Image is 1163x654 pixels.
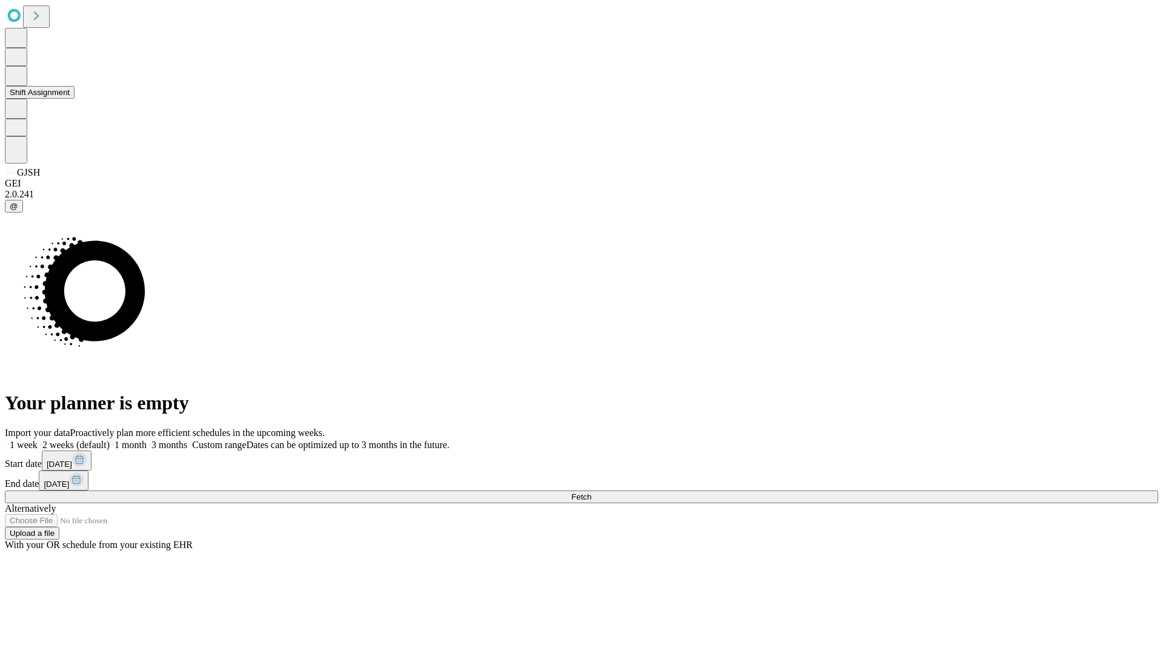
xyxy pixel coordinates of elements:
[17,167,40,177] span: GJSH
[151,440,187,450] span: 3 months
[39,471,88,490] button: [DATE]
[5,428,70,438] span: Import your data
[44,480,69,489] span: [DATE]
[192,440,246,450] span: Custom range
[247,440,449,450] span: Dates can be optimized up to 3 months in the future.
[5,540,193,550] span: With your OR schedule from your existing EHR
[5,503,56,514] span: Alternatively
[10,440,38,450] span: 1 week
[10,202,18,211] span: @
[5,490,1158,503] button: Fetch
[5,451,1158,471] div: Start date
[114,440,147,450] span: 1 month
[5,471,1158,490] div: End date
[5,392,1158,414] h1: Your planner is empty
[70,428,325,438] span: Proactively plan more efficient schedules in the upcoming weeks.
[5,189,1158,200] div: 2.0.241
[47,460,72,469] span: [DATE]
[571,492,591,501] span: Fetch
[5,86,75,99] button: Shift Assignment
[42,451,91,471] button: [DATE]
[5,178,1158,189] div: GEI
[5,200,23,213] button: @
[42,440,110,450] span: 2 weeks (default)
[5,527,59,540] button: Upload a file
